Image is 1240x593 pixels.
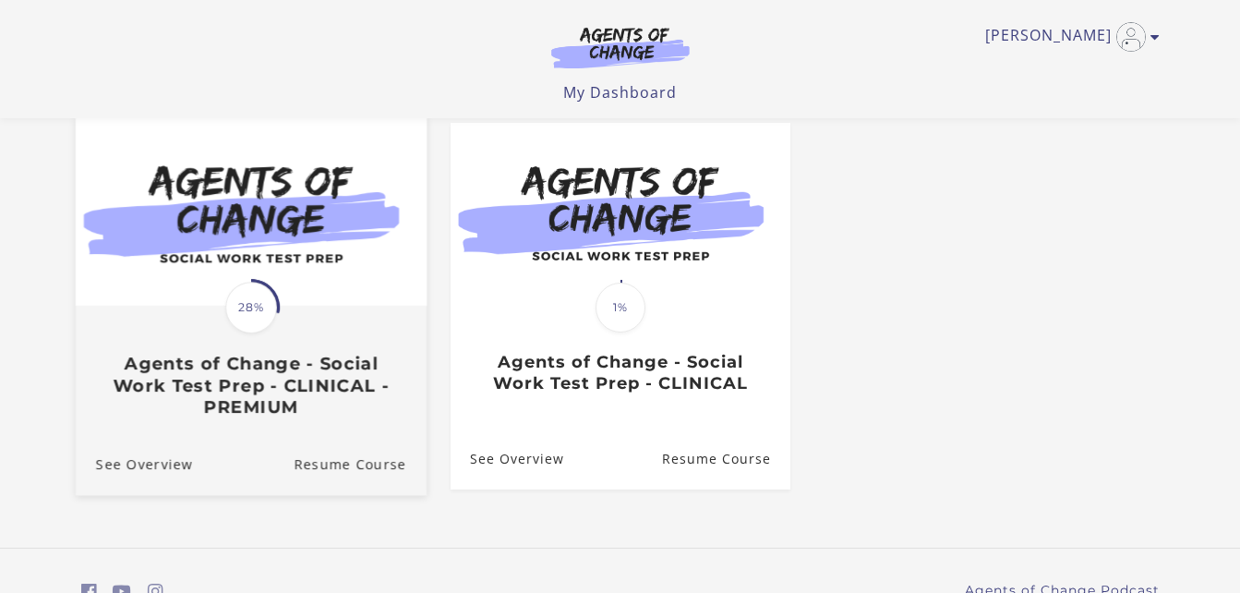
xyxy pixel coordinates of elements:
[985,22,1150,52] a: Toggle menu
[75,432,192,494] a: Agents of Change - Social Work Test Prep - CLINICAL - PREMIUM: See Overview
[225,282,277,333] span: 28%
[596,283,645,333] span: 1%
[294,432,427,494] a: Agents of Change - Social Work Test Prep - CLINICAL - PREMIUM: Resume Course
[451,429,564,489] a: Agents of Change - Social Work Test Prep - CLINICAL: See Overview
[563,82,677,103] a: My Dashboard
[532,26,709,68] img: Agents of Change Logo
[470,352,770,393] h3: Agents of Change - Social Work Test Prep - CLINICAL
[661,429,789,489] a: Agents of Change - Social Work Test Prep - CLINICAL: Resume Course
[95,353,405,418] h3: Agents of Change - Social Work Test Prep - CLINICAL - PREMIUM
